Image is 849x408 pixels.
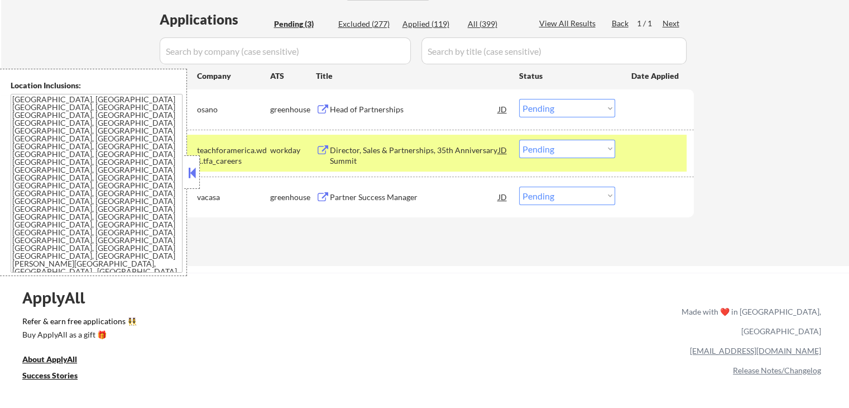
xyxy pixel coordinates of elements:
div: Head of Partnerships [330,104,498,115]
div: Director, Sales & Partnerships, 35th Anniversary Summit [330,145,498,167]
a: Buy ApplyAll as a gift 🎁 [22,329,134,343]
div: greenhouse [270,104,316,115]
div: Excluded (277) [338,18,394,30]
div: ApplyAll [22,288,98,307]
div: Pending (3) [274,18,330,30]
div: Location Inclusions: [11,80,183,91]
div: greenhouse [270,192,316,203]
div: Date Applied [631,70,680,82]
div: ATS [270,70,316,82]
div: teachforamerica.wd1.tfa_careers [197,145,270,167]
u: About ApplyAll [22,354,77,364]
div: Partner Success Manager [330,192,498,203]
a: Success Stories [22,370,93,384]
div: All (399) [468,18,524,30]
div: Title [316,70,509,82]
div: osano [197,104,270,115]
div: vacasa [197,192,270,203]
div: Next [663,18,680,29]
div: Applications [160,13,270,26]
div: Company [197,70,270,82]
div: JD [497,99,509,119]
input: Search by title (case sensitive) [421,37,687,64]
div: workday [270,145,316,156]
a: About ApplyAll [22,354,93,368]
div: Buy ApplyAll as a gift 🎁 [22,331,134,339]
div: 1 / 1 [637,18,663,29]
div: Back [612,18,630,29]
div: View All Results [539,18,599,29]
div: JD [497,140,509,160]
input: Search by company (case sensitive) [160,37,411,64]
a: Refer & earn free applications 👯‍♀️ [22,317,448,329]
u: Success Stories [22,371,78,380]
div: JD [497,187,509,207]
a: [EMAIL_ADDRESS][DOMAIN_NAME] [690,346,821,355]
div: Applied (119) [402,18,458,30]
div: Made with ❤️ in [GEOGRAPHIC_DATA], [GEOGRAPHIC_DATA] [677,302,821,341]
a: Release Notes/Changelog [733,366,821,375]
div: Status [519,65,615,86]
